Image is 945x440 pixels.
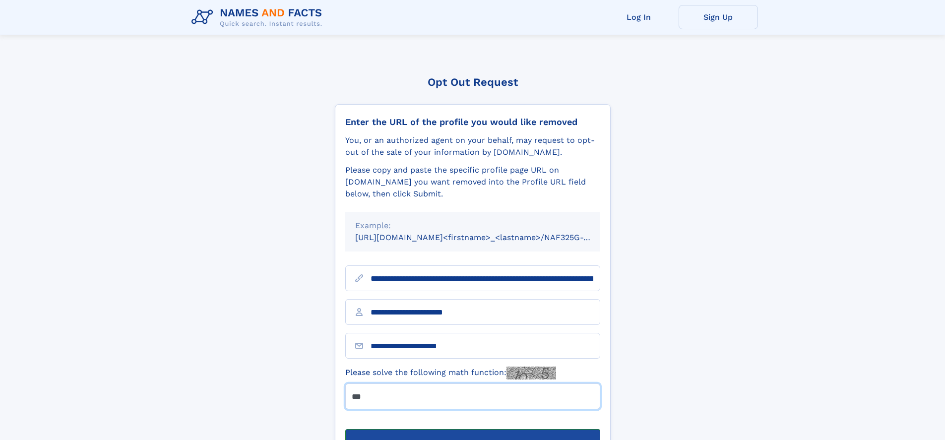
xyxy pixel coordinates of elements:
div: You, or an authorized agent on your behalf, may request to opt-out of the sale of your informatio... [345,134,600,158]
label: Please solve the following math function: [345,367,556,379]
div: Please copy and paste the specific profile page URL on [DOMAIN_NAME] you want removed into the Pr... [345,164,600,200]
a: Log In [599,5,679,29]
div: Example: [355,220,590,232]
div: Enter the URL of the profile you would like removed [345,117,600,127]
small: [URL][DOMAIN_NAME]<firstname>_<lastname>/NAF325G-xxxxxxxx [355,233,619,242]
a: Sign Up [679,5,758,29]
div: Opt Out Request [335,76,611,88]
img: Logo Names and Facts [188,4,330,31]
